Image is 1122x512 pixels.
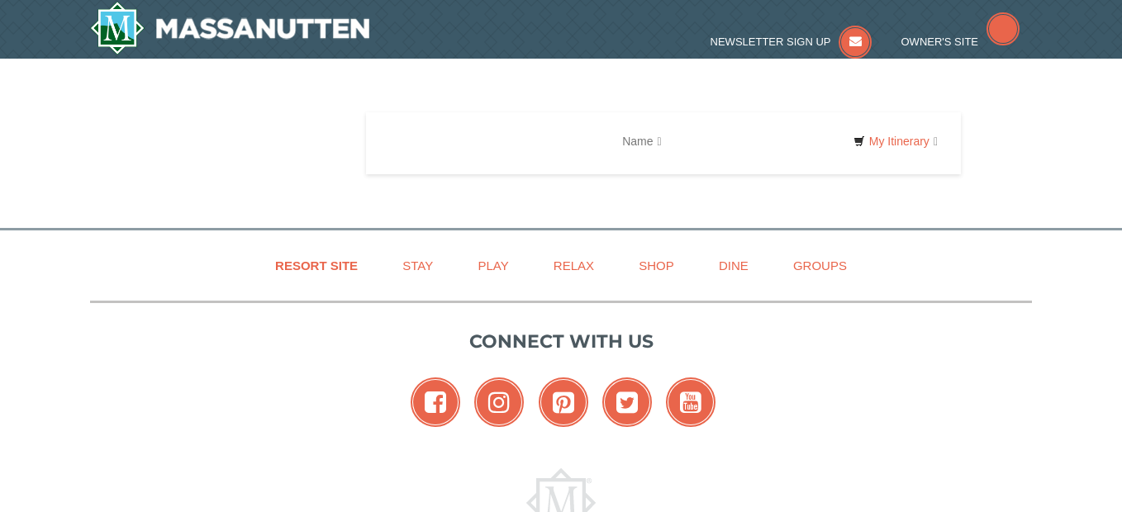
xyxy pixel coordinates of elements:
[698,247,769,284] a: Dine
[843,129,948,154] a: My Itinerary
[610,125,673,158] a: Name
[901,36,979,48] span: Owner's Site
[618,247,695,284] a: Shop
[457,247,529,284] a: Play
[901,36,1020,48] a: Owner's Site
[773,247,868,284] a: Groups
[90,2,369,55] img: Massanutten Resort Logo
[382,247,454,284] a: Stay
[90,328,1032,355] p: Connect with us
[254,247,378,284] a: Resort Site
[711,36,872,48] a: Newsletter Sign Up
[533,247,615,284] a: Relax
[90,2,369,55] a: Massanutten Resort
[711,36,831,48] span: Newsletter Sign Up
